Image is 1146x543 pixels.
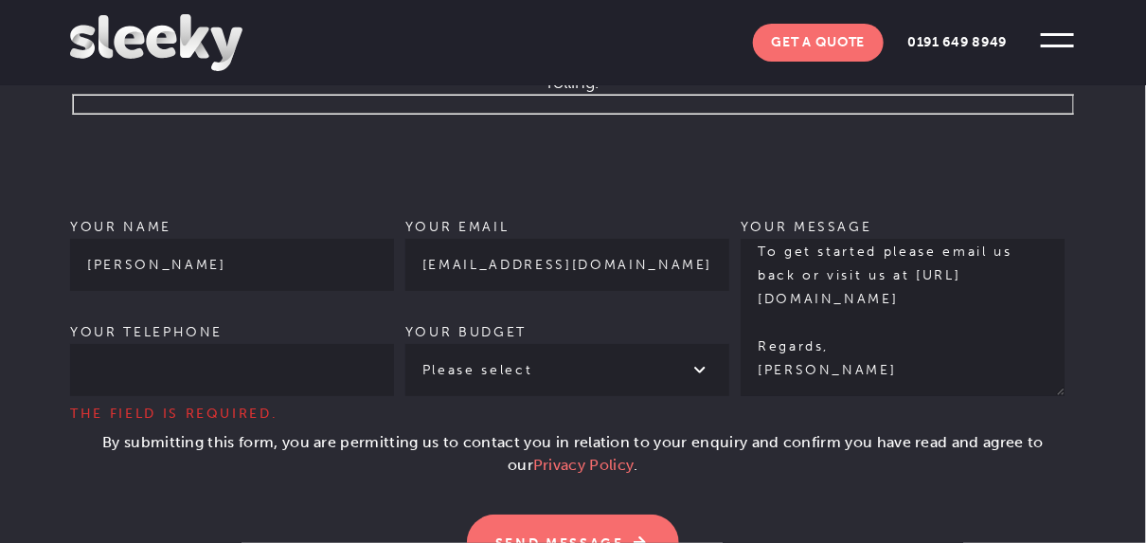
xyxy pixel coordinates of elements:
label: Your email [405,219,729,273]
input: Your name [70,239,394,291]
label: Your message [741,219,1065,427]
a: Get A Quote [753,24,885,62]
a: 0191 649 8949 [888,24,1026,62]
label: Your telephone [70,324,411,425]
span: The field is required. [70,402,411,425]
label: Your name [70,219,394,273]
p: By submitting this form, you are permitting us to contact you in relation to your enquiry and con... [70,431,1076,492]
input: Your email [405,239,729,291]
input: Your telephone [70,344,394,396]
label: Your budget [405,324,729,378]
img: Sleeky Web Design Newcastle [70,14,242,71]
textarea: Your message [741,239,1065,395]
select: Your budget [405,344,729,396]
a: Privacy Policy [533,456,634,474]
